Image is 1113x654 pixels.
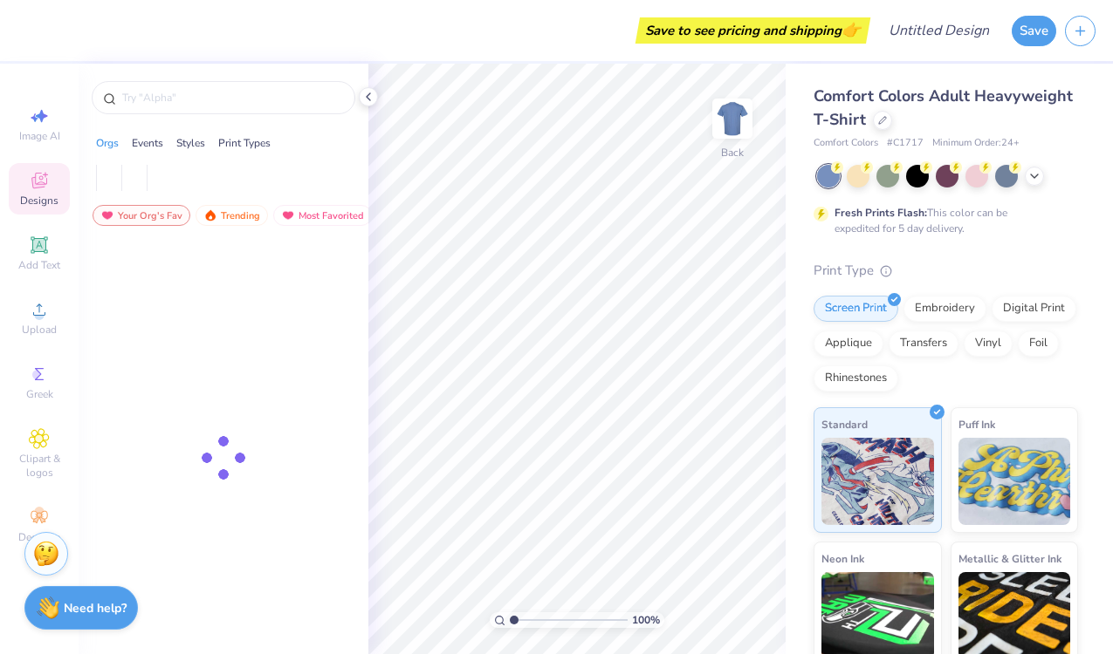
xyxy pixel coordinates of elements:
div: Embroidery [903,296,986,322]
span: 👉 [842,19,861,40]
div: Screen Print [814,296,898,322]
span: Add Text [18,258,60,272]
img: Back [715,101,750,136]
div: Applique [814,330,883,357]
span: # C1717 [887,136,924,151]
span: Upload [22,323,57,337]
div: Trending [196,205,268,226]
img: most_fav.gif [100,209,114,221]
span: Comfort Colors Adult Heavyweight T-Shirt [814,85,1073,130]
img: most_fav.gif [281,209,295,221]
strong: Need help? [64,600,127,617]
div: Styles [176,135,205,151]
span: Minimum Order: 24 + [932,136,1020,151]
div: Print Types [218,135,271,151]
button: Save [1012,16,1056,46]
span: Greek [26,387,53,401]
span: Neon Ink [821,549,864,568]
input: Untitled Design [875,13,1003,48]
span: 100 % [632,612,660,628]
img: Standard [821,438,934,525]
div: Your Org's Fav [93,205,190,226]
div: Transfers [889,330,958,357]
span: Comfort Colors [814,136,878,151]
strong: Fresh Prints Flash: [835,206,927,220]
div: Back [721,145,744,160]
div: Digital Print [992,296,1076,322]
div: Rhinestones [814,365,898,392]
div: Save to see pricing and shipping [640,17,866,44]
span: Designs [20,194,58,208]
span: Image AI [19,129,60,143]
span: Decorate [18,530,60,544]
div: Foil [1018,330,1059,357]
div: This color can be expedited for 5 day delivery. [835,205,1049,236]
div: Vinyl [964,330,1013,357]
img: Puff Ink [958,438,1071,525]
div: Events [132,135,163,151]
div: Print Type [814,261,1078,281]
input: Try "Alpha" [120,89,344,106]
div: Most Favorited [273,205,372,226]
span: Clipart & logos [9,452,70,480]
span: Standard [821,415,868,433]
div: Orgs [96,135,119,151]
span: Metallic & Glitter Ink [958,549,1061,568]
img: trending.gif [203,209,217,221]
span: Puff Ink [958,415,995,433]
